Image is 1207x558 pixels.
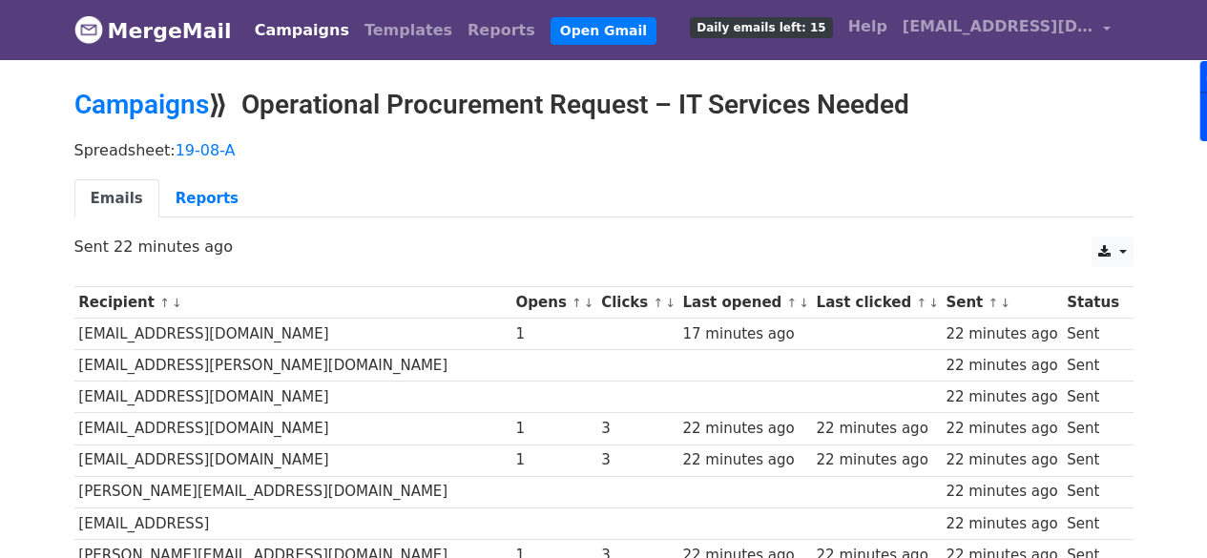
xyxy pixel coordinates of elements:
[683,418,807,440] div: 22 minutes ago
[946,481,1057,503] div: 22 minutes ago
[74,10,232,51] a: MergeMail
[946,513,1057,535] div: 22 minutes ago
[946,418,1057,440] div: 22 minutes ago
[1062,413,1123,444] td: Sent
[74,476,511,507] td: [PERSON_NAME][EMAIL_ADDRESS][DOMAIN_NAME]
[247,11,357,50] a: Campaigns
[1062,507,1123,539] td: Sent
[516,323,593,345] div: 1
[946,449,1057,471] div: 22 minutes ago
[903,15,1093,38] span: [EMAIL_ADDRESS][DOMAIN_NAME]
[1062,444,1123,476] td: Sent
[74,89,1134,121] h2: ⟫ Operational Procurement Request – IT Services Needed
[159,296,170,310] a: ↑
[787,296,798,310] a: ↑
[74,350,511,382] td: [EMAIL_ADDRESS][PERSON_NAME][DOMAIN_NAME]
[74,444,511,476] td: [EMAIL_ADDRESS][DOMAIN_NAME]
[74,413,511,444] td: [EMAIL_ADDRESS][DOMAIN_NAME]
[817,418,937,440] div: 22 minutes ago
[74,140,1134,160] p: Spreadsheet:
[1062,382,1123,413] td: Sent
[683,323,807,345] div: 17 minutes ago
[1062,476,1123,507] td: Sent
[74,15,103,44] img: MergeMail logo
[159,179,255,218] a: Reports
[601,418,674,440] div: 3
[946,386,1057,408] div: 22 minutes ago
[511,287,597,319] th: Opens
[1062,350,1123,382] td: Sent
[988,296,998,310] a: ↑
[682,8,840,46] a: Daily emails left: 15
[812,287,942,319] th: Last clicked
[74,382,511,413] td: [EMAIL_ADDRESS][DOMAIN_NAME]
[357,11,460,50] a: Templates
[74,507,511,539] td: [EMAIL_ADDRESS]
[460,11,543,50] a: Reports
[817,449,937,471] div: 22 minutes ago
[601,449,674,471] div: 3
[653,296,663,310] a: ↑
[928,296,939,310] a: ↓
[841,8,895,46] a: Help
[683,449,807,471] div: 22 minutes ago
[74,179,159,218] a: Emails
[1000,296,1010,310] a: ↓
[516,449,593,471] div: 1
[665,296,676,310] a: ↓
[942,287,1063,319] th: Sent
[584,296,594,310] a: ↓
[1062,319,1123,350] td: Sent
[74,287,511,319] th: Recipient
[946,323,1057,345] div: 22 minutes ago
[678,287,812,319] th: Last opened
[551,17,656,45] a: Open Gmail
[172,296,182,310] a: ↓
[1062,287,1123,319] th: Status
[946,355,1057,377] div: 22 minutes ago
[916,296,926,310] a: ↑
[176,141,236,159] a: 19-08-A
[895,8,1118,52] a: [EMAIL_ADDRESS][DOMAIN_NAME]
[799,296,809,310] a: ↓
[596,287,677,319] th: Clicks
[74,89,209,120] a: Campaigns
[74,237,1134,257] p: Sent 22 minutes ago
[572,296,582,310] a: ↑
[1112,466,1207,558] iframe: Chat Widget
[690,17,832,38] span: Daily emails left: 15
[74,319,511,350] td: [EMAIL_ADDRESS][DOMAIN_NAME]
[516,418,593,440] div: 1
